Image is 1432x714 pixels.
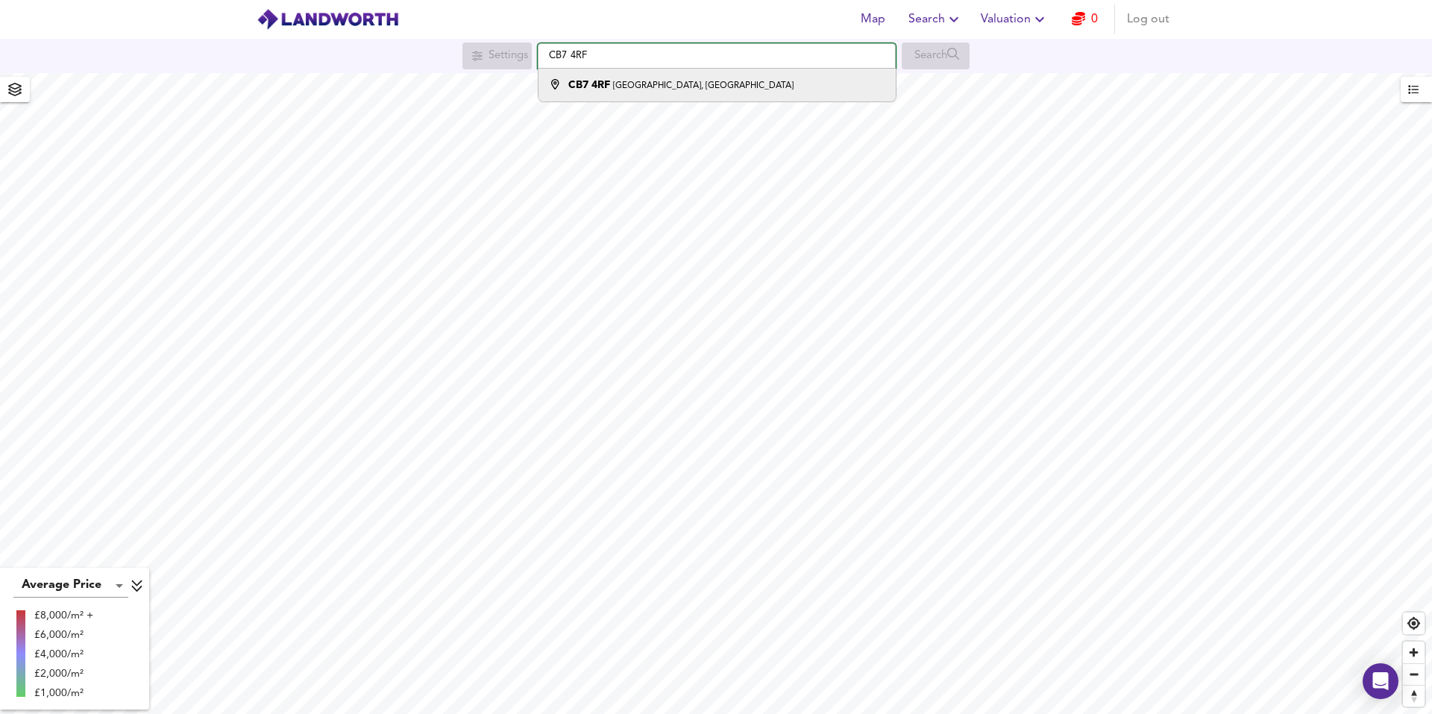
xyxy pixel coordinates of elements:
span: Map [855,9,891,30]
button: Search [902,4,969,34]
div: £8,000/m² + [34,608,93,623]
img: logo [257,8,399,31]
button: Valuation [975,4,1055,34]
span: Log out [1127,9,1169,30]
span: Search [908,9,963,30]
button: Zoom out [1403,663,1425,685]
strong: CB7 4RF [568,80,610,90]
span: Valuation [981,9,1049,30]
div: Average Price [13,574,128,598]
div: £1,000/m² [34,686,93,701]
button: Map [849,4,896,34]
input: Enter a location... [538,43,896,69]
button: 0 [1061,4,1108,34]
div: £2,000/m² [34,666,93,681]
small: [GEOGRAPHIC_DATA], [GEOGRAPHIC_DATA] [613,81,794,90]
button: Find my location [1403,613,1425,634]
div: £4,000/m² [34,647,93,662]
button: Log out [1121,4,1175,34]
button: Zoom in [1403,642,1425,663]
div: Search for a location first or explore the map [462,43,532,69]
div: Open Intercom Messenger [1363,663,1398,699]
span: Reset bearing to north [1403,686,1425,707]
button: Reset bearing to north [1403,685,1425,707]
span: Zoom out [1403,664,1425,685]
div: £6,000/m² [34,627,93,642]
a: 0 [1072,9,1098,30]
div: Search for a location first or explore the map [902,43,970,69]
